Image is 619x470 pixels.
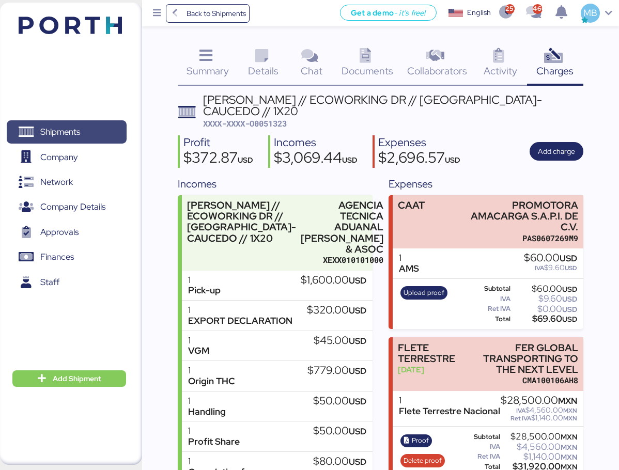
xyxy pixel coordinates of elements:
div: 1 [188,426,240,436]
div: EXPORT DECLARATION [188,316,292,326]
span: IVA [535,264,544,272]
div: [PERSON_NAME] // ECOWORKING DR // [GEOGRAPHIC_DATA]- CAUCEDO // 1X20 [187,200,296,244]
a: Finances [7,245,127,269]
span: MXN [558,395,577,406]
div: $1,140.00 [502,453,577,461]
div: $60.00 [524,253,577,264]
div: 1 [399,395,500,406]
div: Ret IVA [466,305,511,312]
div: Subtotal [466,433,500,441]
div: Total [466,316,511,323]
span: USD [562,294,577,304]
span: USD [562,285,577,294]
span: MXN [561,432,577,442]
div: $69.60 [513,315,577,323]
div: AGENCIA TECNICA ADUANAL [PERSON_NAME] & ASOC [301,200,383,255]
span: USD [349,426,366,437]
div: $0.00 [513,305,577,313]
span: Chat [301,64,322,77]
div: VGM [188,346,209,356]
div: $9.60 [524,264,577,272]
div: FER GLOBAL TRANSPORTING TO THE NEXT LEVEL [470,342,579,375]
span: USD [349,335,366,347]
a: Staff [7,271,127,294]
div: $1,600.00 [301,275,366,286]
div: Profit Share [188,436,240,447]
div: $372.87 [183,150,253,168]
span: Collaborators [407,64,467,77]
div: $9.60 [513,295,577,303]
span: Staff [40,275,59,290]
div: $80.00 [313,456,366,467]
button: Proof [400,434,432,448]
div: 1 [188,335,209,346]
div: English [467,7,491,18]
span: Back to Shipments [187,7,246,20]
button: Menu [148,5,166,22]
span: Add Shipment [53,372,101,385]
span: MXN [561,452,577,462]
div: 1 [188,365,235,376]
div: $28,500.00 [502,433,577,441]
span: USD [349,396,366,407]
div: Incomes [274,135,358,150]
div: $320.00 [307,305,366,316]
button: Upload proof [400,286,448,300]
span: Activity [484,64,517,77]
div: Ret IVA [466,453,500,460]
div: PAS0607269M9 [470,233,579,244]
div: 1 [188,456,255,467]
div: $45.00 [314,335,366,347]
div: 1 [188,275,221,286]
div: IVA [466,443,500,450]
span: USD [342,155,358,165]
button: Add charge [530,142,583,161]
span: Company Details [40,199,105,214]
span: MXN [563,406,577,415]
span: USD [349,456,366,467]
div: $3,069.44 [274,150,358,168]
a: Back to Shipments [166,4,250,23]
a: Shipments [7,120,127,144]
span: Proof [412,435,429,446]
span: MXN [561,443,577,452]
div: $50.00 [313,426,366,437]
span: Delete proof [404,455,442,466]
div: Profit [183,135,253,150]
div: Subtotal [466,285,511,292]
div: 1 [188,305,292,316]
div: Expenses [378,135,460,150]
span: USD [565,264,577,272]
span: IVA [516,406,525,415]
div: CAAT [398,200,425,211]
div: $50.00 [313,396,366,407]
div: 1 [188,396,226,406]
div: $2,696.57 [378,150,460,168]
div: $28,500.00 [501,395,577,406]
div: AMS [399,263,419,274]
span: USD [562,305,577,314]
div: CMA100106AH8 [470,375,579,386]
span: Add charge [538,145,575,158]
div: $4,560.00 [501,406,577,414]
span: MB [583,6,597,20]
span: Company [40,150,78,165]
div: $779.00 [307,365,366,377]
span: Summary [187,64,229,77]
div: 1 [399,253,419,263]
div: Handling [188,406,226,417]
div: FLETE TERRESTRE [398,342,465,364]
div: XEXX010101000 [301,255,383,265]
span: USD [560,253,577,264]
span: USD [349,305,366,316]
span: Upload proof [404,287,444,299]
button: Add Shipment [12,370,126,387]
button: Delete proof [400,454,445,467]
span: Charges [536,64,574,77]
div: $4,560.00 [502,443,577,451]
div: [DATE] [398,364,465,375]
div: Expenses [389,176,583,192]
a: Company [7,145,127,169]
div: PROMOTORA AMACARGA S.A.P.I. DE C.V. [470,200,579,232]
div: IVA [466,295,511,303]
